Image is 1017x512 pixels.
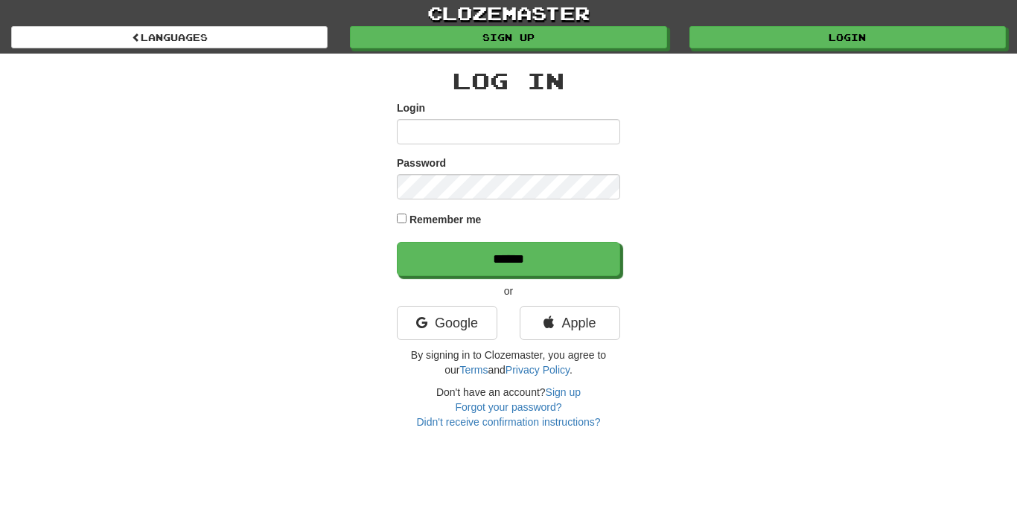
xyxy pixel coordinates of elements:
a: Sign up [546,386,581,398]
label: Remember me [409,212,482,227]
div: Don't have an account? [397,385,620,429]
p: By signing in to Clozemaster, you agree to our and . [397,348,620,377]
a: Terms [459,364,488,376]
a: Languages [11,26,328,48]
a: Google [397,306,497,340]
h2: Log In [397,68,620,93]
a: Apple [520,306,620,340]
a: Sign up [350,26,666,48]
label: Login [397,100,425,115]
a: Privacy Policy [506,364,570,376]
a: Forgot your password? [455,401,561,413]
label: Password [397,156,446,170]
a: Didn't receive confirmation instructions? [416,416,600,428]
p: or [397,284,620,298]
a: Login [689,26,1006,48]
